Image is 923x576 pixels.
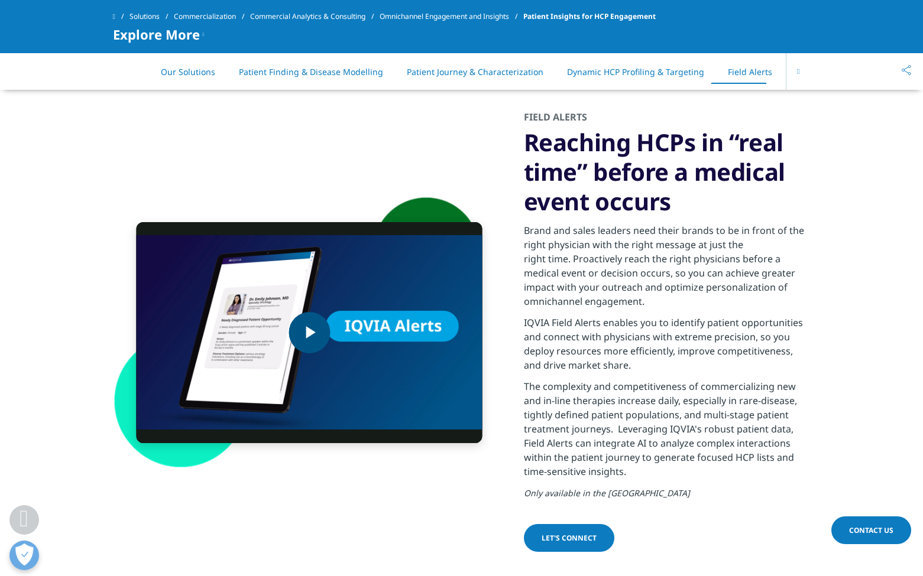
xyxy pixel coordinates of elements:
a: Contact Us [831,516,911,544]
button: Play Video [289,312,330,353]
h3: Reaching HCPs in “real time” before a medical event occurs [524,128,811,216]
a: Our Solutions [161,66,215,77]
video-js: Video Player [137,222,482,442]
a: Patient Finding & Disease Modelling [239,66,383,77]
span: Contact Us [849,525,893,535]
span: Patient Insights for HCP Engagement [523,6,656,27]
a: Solutions [129,6,174,27]
a: Field Alerts [728,66,772,77]
a: Patient Journey & Characterization [407,66,543,77]
a: Omnichannel Engagement and Insights [380,6,523,27]
span: LET'S CONNECT [542,533,597,543]
span: Explore More [113,27,200,41]
h2: FIELD ALERTS [524,110,811,128]
a: Dynamic HCP Profiling & Targeting [567,66,704,77]
a: Commercialization [174,6,250,27]
p: The complexity and competitiveness of commercializing new and in-line therapies increase daily, e... [524,379,811,486]
em: Only available in the [GEOGRAPHIC_DATA] [524,487,690,499]
p: IQVIA Field Alerts enables you to identify patient opportunities and connect with physicians with... [524,315,811,379]
button: Open Preferences [9,541,39,570]
a: Commercial Analytics & Consulting [250,6,380,27]
p: Brand and sales leaders need their brands to be in front of the right physician with the right me... [524,223,811,315]
img: shape-3.png [113,196,506,470]
a: LET'S CONNECT [524,524,614,552]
